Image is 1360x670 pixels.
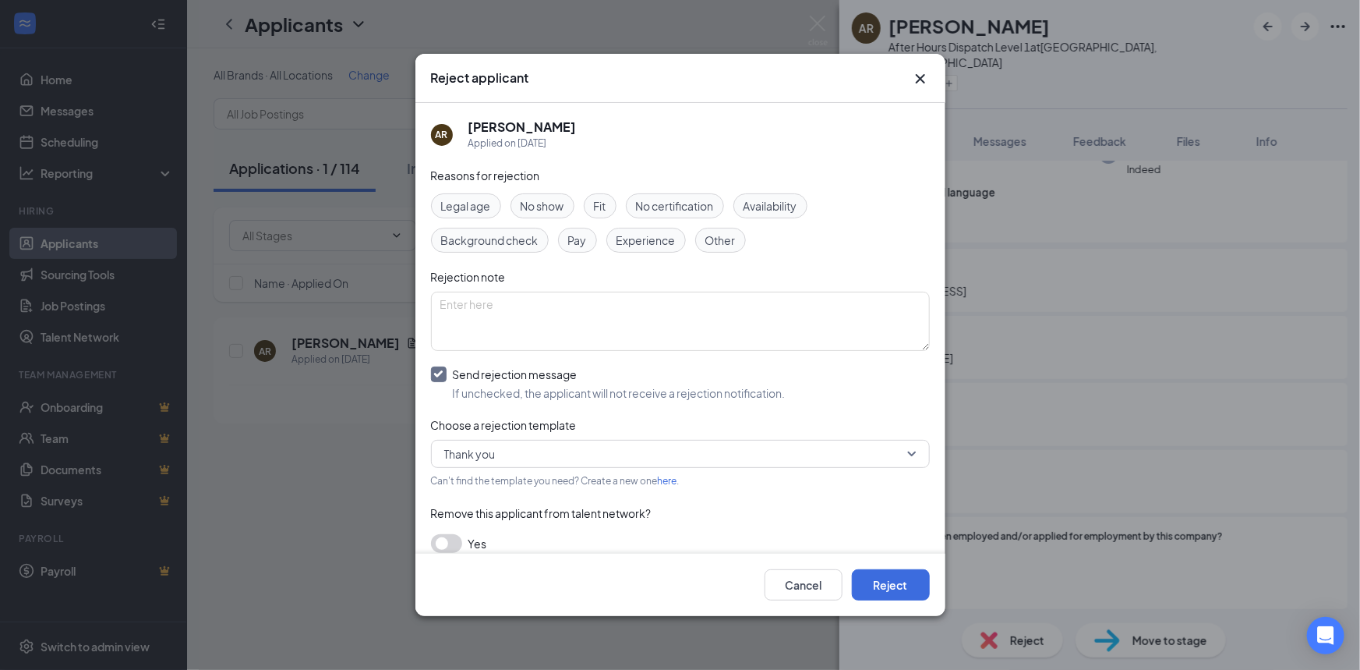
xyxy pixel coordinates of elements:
a: here [658,475,677,487]
span: Other [705,232,736,249]
span: Experience [616,232,676,249]
svg: Cross [911,69,930,88]
span: Yes [468,534,487,553]
span: Pay [568,232,587,249]
span: Rejection note [431,270,506,284]
span: Choose a rejection template [431,418,577,432]
h5: [PERSON_NAME] [468,119,577,136]
span: Fit [594,197,606,214]
div: AR [436,128,448,141]
button: Close [911,69,930,88]
h3: Reject applicant [431,69,529,87]
span: Availability [744,197,797,214]
span: Thank you [444,442,496,466]
span: Can't find the template you need? Create a new one . [431,475,680,487]
span: Legal age [441,197,491,214]
button: Cancel [765,569,842,601]
span: Remove this applicant from talent network? [431,506,652,520]
span: No show [521,197,564,214]
button: Reject [852,569,930,601]
span: No certification [636,197,714,214]
span: Background check [441,232,539,249]
div: Open Intercom Messenger [1307,617,1344,654]
span: Reasons for rejection [431,168,540,183]
div: Applied on [DATE] [468,136,577,151]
